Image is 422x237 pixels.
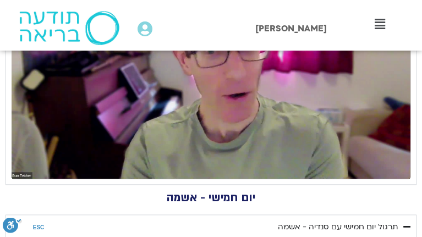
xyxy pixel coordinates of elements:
div: תרגול יום חמישי עם סנדיה - אשמה [278,221,398,234]
h2: יום חמישי - אשמה [6,193,416,203]
img: תודעה בריאה [19,11,119,45]
span: [PERSON_NAME] [255,23,327,35]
